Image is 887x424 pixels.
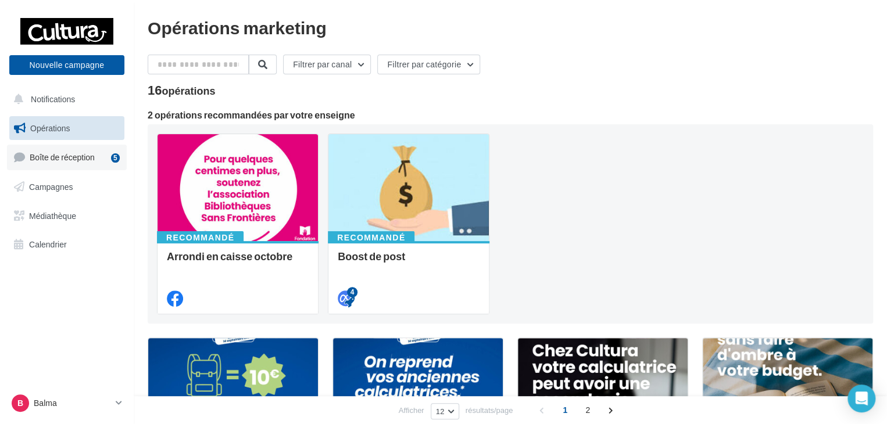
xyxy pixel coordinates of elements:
div: 5 [111,153,120,163]
div: Boost de post [338,250,480,274]
span: Notifications [31,94,75,104]
div: Arrondi en caisse octobre [167,250,309,274]
div: Recommandé [157,231,244,244]
span: Boîte de réception [30,152,95,162]
div: 16 [148,84,216,96]
div: Opérations marketing [148,19,873,36]
p: Balma [34,397,111,409]
div: opérations [162,85,215,96]
span: Médiathèque [29,210,76,220]
span: résultats/page [466,405,513,416]
div: 2 opérations recommandées par votre enseigne [148,110,873,120]
div: Recommandé [328,231,414,244]
a: B Balma [9,392,124,414]
span: Campagnes [29,182,73,192]
span: B [17,397,23,409]
span: 2 [578,401,597,419]
span: Calendrier [29,239,67,249]
a: Médiathèque [7,204,127,228]
span: 12 [436,407,445,416]
a: Campagnes [7,175,127,199]
span: Opérations [30,123,70,133]
button: Filtrer par canal [283,55,371,74]
div: 4 [347,287,357,297]
button: Nouvelle campagne [9,55,124,75]
button: 12 [431,403,459,419]
button: Filtrer par catégorie [377,55,480,74]
button: Notifications [7,87,122,112]
a: Opérations [7,116,127,141]
span: 1 [556,401,574,419]
span: Afficher [399,405,424,416]
div: Open Intercom Messenger [847,385,875,412]
a: Calendrier [7,232,127,257]
a: Boîte de réception5 [7,145,127,170]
